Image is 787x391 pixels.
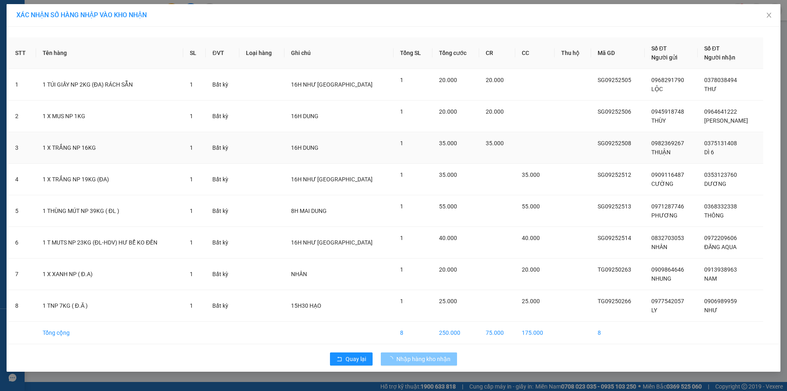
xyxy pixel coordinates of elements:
[9,101,36,132] td: 2
[704,77,737,83] span: 0378038494
[704,181,726,187] span: DƯƠNG
[291,302,321,309] span: 15H30 HẠO
[400,266,403,273] span: 1
[522,203,540,210] span: 55.000
[36,227,183,258] td: 1 T MUTS NP 23KG (ĐL-HDV) HƯ BỂ KO ĐỀN
[515,37,555,69] th: CC
[239,37,284,69] th: Loại hàng
[36,132,183,164] td: 1 X TRẮNG NP 16KG
[439,235,457,241] span: 40.000
[766,12,772,18] span: close
[598,235,631,241] span: SG09252514
[651,117,666,124] span: THÙY
[291,144,318,151] span: 16H DUNG
[190,208,193,214] span: 1
[37,44,78,50] span: 16:52:15 [DATE]
[522,171,540,178] span: 35.000
[400,203,403,210] span: 1
[598,140,631,146] span: SG09252508
[598,298,631,304] span: TG09250266
[36,69,183,101] td: 1 TÚI GIẤY NP 2KG (ĐA) RÁCH SẴN
[400,140,403,146] span: 1
[515,322,555,344] td: 175.000
[190,239,193,246] span: 1
[400,298,403,304] span: 1
[9,132,36,164] td: 3
[555,37,591,69] th: Thu hộ
[439,108,457,115] span: 20.000
[33,51,66,57] span: 0389420877
[291,208,327,214] span: 8H MAI DUNG
[206,164,239,195] td: Bất kỳ
[522,235,540,241] span: 40.000
[396,354,450,364] span: Nhập hàng kho nhận
[190,81,193,88] span: 1
[291,239,373,246] span: 16H NHƯ [GEOGRAPHIC_DATA]
[704,235,737,241] span: 0972209606
[16,11,147,19] span: XÁC NHẬN SỐ HÀNG NHẬP VÀO KHO NHẬN
[400,77,403,83] span: 1
[387,356,396,362] span: loading
[206,227,239,258] td: Bất kỳ
[9,290,36,322] td: 8
[337,356,342,363] span: rollback
[651,203,684,210] span: 0971287746
[704,140,737,146] span: 0375131408
[36,290,183,322] td: 1 TNP 7KG ( Đ.Ă )
[291,113,318,119] span: 16H DUNG
[36,37,183,69] th: Tên hàng
[190,113,193,119] span: 1
[190,176,193,183] span: 1
[190,144,193,151] span: 1
[651,266,684,273] span: 0909864646
[704,244,737,250] span: ĐĂNG AQUA
[439,171,457,178] span: 35.000
[704,275,717,282] span: NAM
[36,258,183,290] td: 1 X XANH NP ( Đ.A)
[2,44,36,50] span: Ngày/ giờ gửi:
[206,37,239,69] th: ĐVT
[704,86,716,92] span: THƯ
[346,354,366,364] span: Quay lại
[2,51,66,57] span: N.nhận:
[330,352,373,366] button: rollbackQuay lại
[522,298,540,304] span: 25.000
[9,69,36,101] td: 1
[393,37,433,69] th: Tổng SL
[9,195,36,227] td: 5
[284,37,393,69] th: Ghi chú
[206,195,239,227] td: Bất kỳ
[9,164,36,195] td: 4
[598,77,631,83] span: SG09252505
[432,37,479,69] th: Tổng cước
[2,4,69,10] span: 13:47-
[651,171,684,178] span: 0909116487
[190,271,193,277] span: 1
[400,171,403,178] span: 1
[439,77,457,83] span: 20.000
[21,51,33,57] span: ĐẠT-
[704,298,737,304] span: 0906989959
[439,203,457,210] span: 55.000
[393,322,433,344] td: 8
[704,149,714,155] span: DÌ 6
[704,171,737,178] span: 0353123760
[598,266,631,273] span: TG09250263
[17,4,69,10] span: [DATE]-
[206,69,239,101] td: Bất kỳ
[206,258,239,290] td: Bất kỳ
[651,181,673,187] span: CƯỜNG
[651,244,667,250] span: NHÂN
[36,322,183,344] td: Tổng cộng
[35,5,69,10] span: [PERSON_NAME]
[36,164,183,195] td: 1 X TRẮNG NP 19KG (ĐA)
[206,132,239,164] td: Bất kỳ
[479,37,515,69] th: CR
[591,37,645,69] th: Mã GD
[439,140,457,146] span: 35.000
[2,37,75,43] span: N.gửi:
[486,108,504,115] span: 20.000
[704,54,735,61] span: Người nhận
[651,77,684,83] span: 0968291790
[48,18,94,27] span: SG09252386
